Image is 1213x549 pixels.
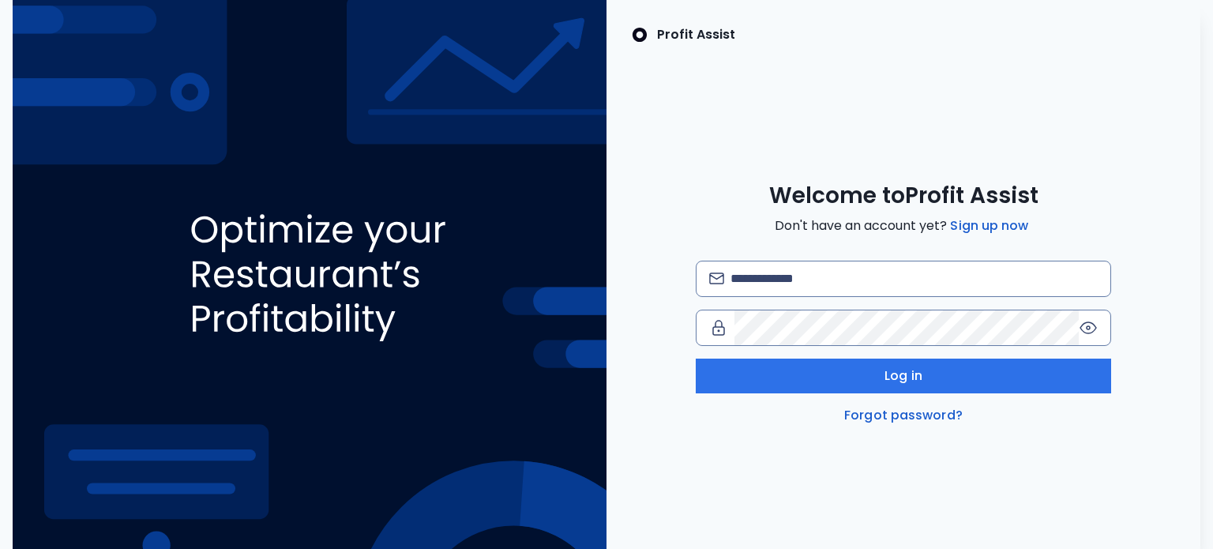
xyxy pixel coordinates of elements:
[884,367,922,385] span: Log in
[775,216,1031,235] span: Don't have an account yet?
[947,216,1031,235] a: Sign up now
[696,359,1111,393] button: Log in
[657,25,735,44] p: Profit Assist
[769,182,1038,210] span: Welcome to Profit Assist
[632,25,648,44] img: SpotOn Logo
[709,273,724,284] img: email
[841,406,966,425] a: Forgot password?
